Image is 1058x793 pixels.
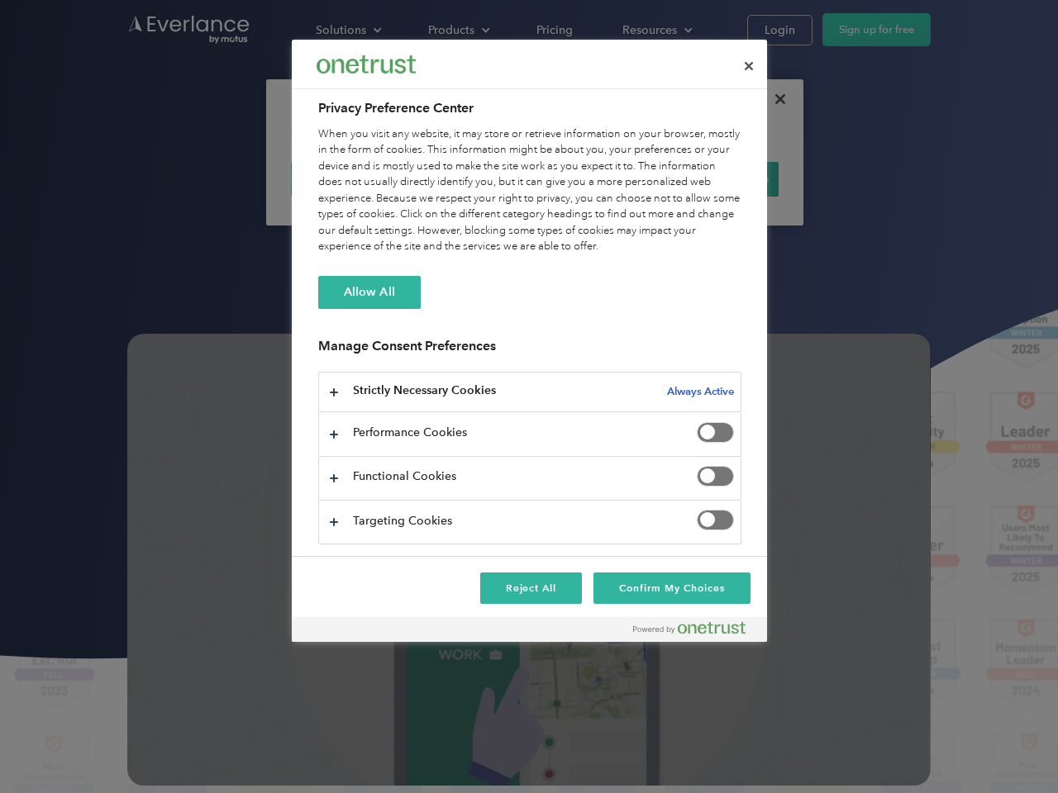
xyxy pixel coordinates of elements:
[318,98,741,118] h2: Privacy Preference Center
[593,572,750,604] button: Confirm My Choices
[317,55,416,73] img: Everlance
[480,572,583,604] button: Reject All
[292,40,767,642] div: Preference center
[318,126,741,255] div: When you visit any website, it may store or retrieve information on your browser, mostly in the f...
[633,621,746,634] img: Powered by OneTrust Opens in a new Tab
[122,98,205,133] input: Submit
[731,48,767,84] button: Close
[317,48,416,81] div: Everlance
[318,276,421,309] button: Allow All
[318,338,741,363] h3: Manage Consent Preferences
[292,40,767,642] div: Privacy Preference Center
[633,621,759,642] a: Powered by OneTrust Opens in a new Tab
